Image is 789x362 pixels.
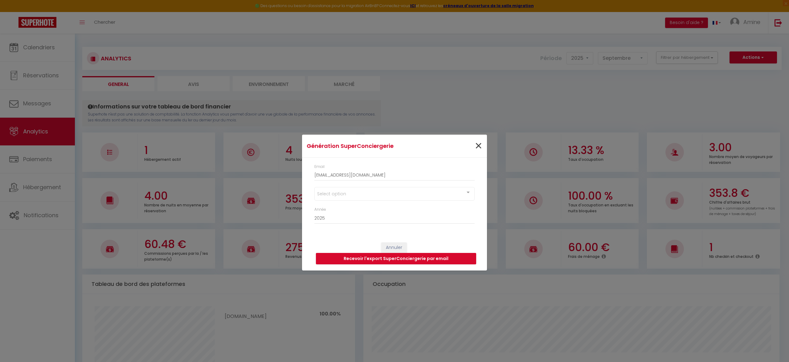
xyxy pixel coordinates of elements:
[307,142,421,150] h4: Génération SuperConciergerie
[5,2,23,21] button: Ouvrir le widget de chat LiveChat
[317,190,346,197] span: Select option
[314,207,326,213] label: Année
[475,137,482,155] span: ×
[475,140,482,153] button: Close
[316,253,476,265] button: Recevoir l'export SuperConciergerie par email
[381,242,407,253] button: Annuler
[314,164,325,170] label: Email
